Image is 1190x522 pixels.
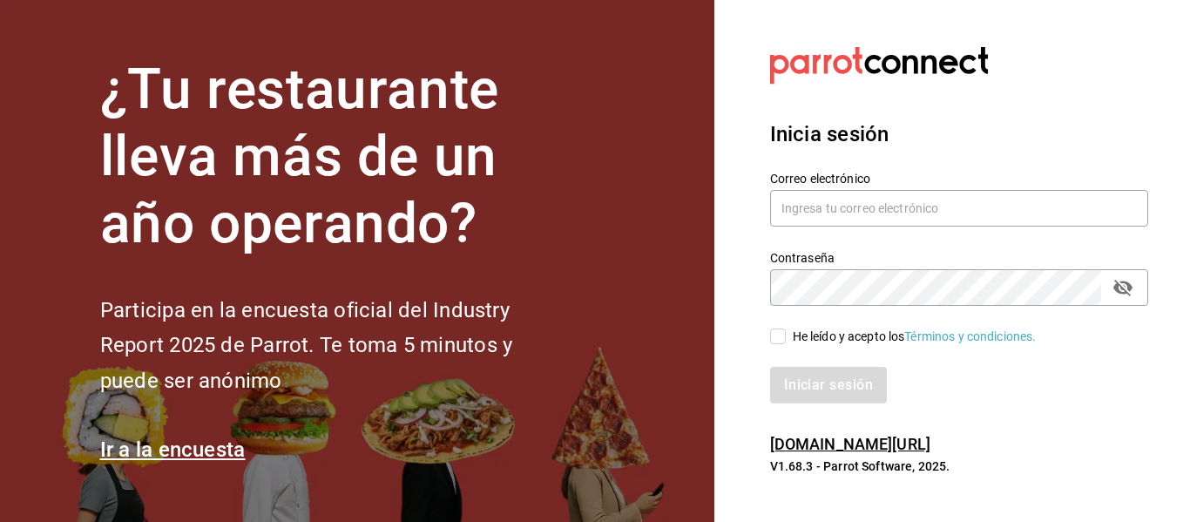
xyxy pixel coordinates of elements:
button: passwordField [1108,273,1138,302]
label: Contraseña [770,252,1148,264]
a: Ir a la encuesta [100,437,246,462]
p: V1.68.3 - Parrot Software, 2025. [770,458,1148,475]
input: Ingresa tu correo electrónico [770,190,1148,227]
a: Términos y condiciones. [904,329,1036,343]
h1: ¿Tu restaurante lleva más de un año operando? [100,57,571,257]
a: [DOMAIN_NAME][URL] [770,435,930,453]
label: Correo electrónico [770,173,1148,185]
div: He leído y acepto los [793,328,1037,346]
h3: Inicia sesión [770,119,1148,150]
h2: Participa en la encuesta oficial del Industry Report 2025 de Parrot. Te toma 5 minutos y puede se... [100,293,571,399]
